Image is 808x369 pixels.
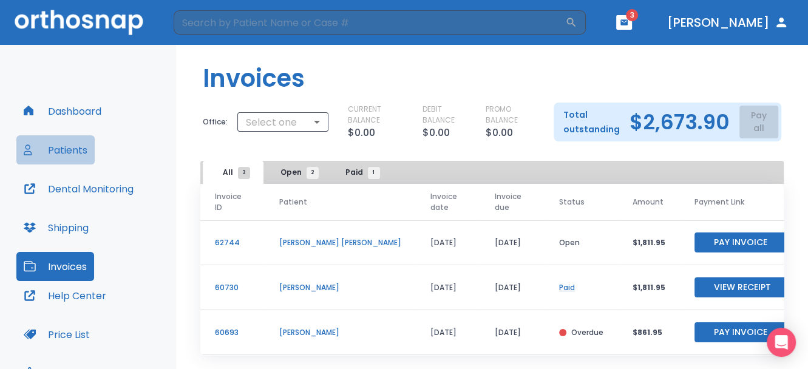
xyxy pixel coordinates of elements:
td: [DATE] [416,220,480,265]
p: $0.00 [348,126,375,140]
p: [PERSON_NAME] [PERSON_NAME] [279,237,401,248]
p: $1,811.95 [633,237,665,248]
div: tabs [203,161,392,184]
h2: $2,673.90 [630,113,730,131]
span: Payment Link [694,197,744,208]
p: 60730 [215,282,250,293]
span: 3 [238,167,250,179]
p: DEBIT BALANCE [423,104,466,126]
button: Pay Invoice [694,322,787,342]
p: $0.00 [486,126,513,140]
span: Invoice ID [215,191,242,213]
p: $1,811.95 [633,282,665,293]
span: Invoice date [430,191,457,213]
span: 2 [307,167,319,179]
a: Pay Invoice [694,237,787,247]
a: Pay Invoice [694,327,787,337]
p: PROMO BALANCE [486,104,534,126]
td: Open [545,220,618,265]
div: Open Intercom Messenger [767,328,796,357]
button: Price List [16,320,97,349]
span: Amount [633,197,664,208]
td: [DATE] [480,310,545,355]
span: 3 [626,9,638,21]
span: All [223,167,244,178]
span: Invoice due [495,191,521,213]
a: Paid [559,282,575,293]
button: Shipping [16,213,96,242]
p: $0.00 [423,126,450,140]
span: Patient [279,197,307,208]
h1: Invoices [203,60,305,96]
button: Help Center [16,281,114,310]
p: [PERSON_NAME] [279,282,401,293]
p: Office: [203,117,228,127]
p: 60693 [215,327,250,338]
td: [DATE] [480,220,545,265]
td: [DATE] [416,265,480,310]
p: $861.95 [633,327,665,338]
div: Select one [237,110,328,134]
img: Orthosnap [15,10,143,35]
p: Overdue [571,327,603,338]
p: Total outstanding [563,107,620,137]
span: Status [559,197,585,208]
button: View Receipt [694,277,790,297]
button: [PERSON_NAME] [662,12,793,33]
button: Pay Invoice [694,232,787,252]
button: Invoices [16,252,94,281]
span: Open [280,167,313,178]
p: 62744 [215,237,250,248]
span: Paid [345,167,374,178]
p: [PERSON_NAME] [279,327,401,338]
button: Patients [16,135,95,164]
td: [DATE] [416,310,480,355]
a: View Receipt [694,282,790,292]
td: [DATE] [480,265,545,310]
button: Dental Monitoring [16,174,141,203]
p: CURRENT BALANCE [348,104,403,126]
input: Search by Patient Name or Case # [174,10,565,35]
button: Dashboard [16,96,109,126]
span: 1 [368,167,380,179]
